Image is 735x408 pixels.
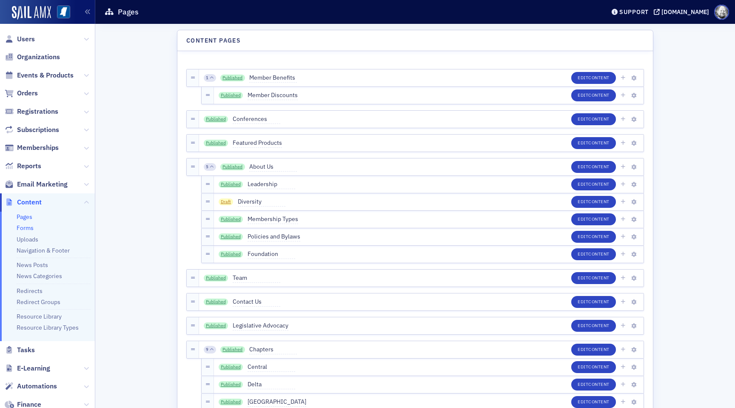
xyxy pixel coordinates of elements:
[571,320,616,332] button: EditContent
[588,299,610,305] span: Content
[220,75,245,81] a: Published
[17,161,41,171] span: Reports
[17,236,38,243] a: Uploads
[571,396,616,408] button: EditContent
[204,275,228,282] a: Published
[571,344,616,356] button: EditContent
[588,233,610,239] span: Content
[206,164,208,170] span: 5
[248,362,295,372] span: Central
[204,116,228,123] a: Published
[17,213,32,221] a: Pages
[588,399,610,405] span: Content
[571,272,616,284] button: EditContent
[186,36,241,45] h4: Content Pages
[588,275,610,281] span: Content
[219,181,243,188] a: Published
[17,71,74,80] span: Events & Products
[17,143,59,152] span: Memberships
[5,161,41,171] a: Reports
[588,216,610,222] span: Content
[17,287,43,295] a: Redirects
[248,397,306,407] span: [GEOGRAPHIC_DATA]
[17,364,50,373] span: E-Learning
[588,164,610,170] span: Content
[17,180,68,189] span: Email Marketing
[219,251,243,258] a: Published
[588,322,610,328] span: Content
[588,251,610,257] span: Content
[219,198,234,205] span: Draft
[619,8,649,16] div: Support
[248,250,295,259] span: Foundation
[220,164,245,170] a: Published
[5,71,74,80] a: Events & Products
[204,322,228,329] a: Published
[17,224,34,232] a: Forms
[17,313,62,320] a: Resource Library
[17,261,48,269] a: News Posts
[571,178,616,190] button: EditContent
[206,347,208,353] span: 9
[17,125,59,135] span: Subscriptions
[17,107,58,116] span: Registrations
[17,272,62,280] a: News Categories
[5,34,35,44] a: Users
[571,72,616,84] button: EditContent
[204,140,228,147] a: Published
[5,143,59,152] a: Memberships
[588,198,610,204] span: Content
[5,125,59,135] a: Subscriptions
[17,298,60,306] a: Redirect Groups
[571,379,616,391] button: EditContent
[249,345,297,354] span: Chapters
[238,197,285,207] span: Diversity
[588,181,610,187] span: Content
[12,6,51,20] a: SailAMX
[17,34,35,44] span: Users
[17,89,38,98] span: Orders
[571,137,616,149] button: EditContent
[233,321,288,330] span: Legislative Advocacy
[233,297,280,307] span: Contact Us
[571,161,616,173] button: EditContent
[248,91,298,100] span: Member Discounts
[5,364,50,373] a: E-Learning
[248,232,300,241] span: Policies and Bylaws
[249,162,297,172] span: About Us
[5,89,38,98] a: Orders
[571,89,616,101] button: EditContent
[248,215,298,224] span: Membership Types
[219,216,243,223] a: Published
[571,113,616,125] button: EditContent
[219,399,243,405] a: Published
[588,346,610,352] span: Content
[5,52,60,62] a: Organizations
[248,180,295,189] span: Leadership
[588,381,610,387] span: Content
[5,107,58,116] a: Registrations
[51,6,70,20] a: View Homepage
[588,75,610,80] span: Content
[233,273,280,283] span: Team
[206,75,208,81] span: 1
[5,180,68,189] a: Email Marketing
[571,296,616,308] button: EditContent
[571,213,616,225] button: EditContent
[220,346,245,353] a: Published
[571,196,616,208] button: EditContent
[248,380,295,389] span: Delta
[233,115,280,124] span: Conferences
[571,248,616,260] button: EditContent
[17,382,57,391] span: Automations
[57,6,70,19] img: SailAMX
[17,324,79,331] a: Resource Library Types
[588,364,610,370] span: Content
[219,364,243,371] a: Published
[17,198,42,207] span: Content
[204,299,228,305] a: Published
[588,116,610,122] span: Content
[17,52,60,62] span: Organizations
[118,7,139,17] h1: Pages
[233,138,282,148] span: Featured Products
